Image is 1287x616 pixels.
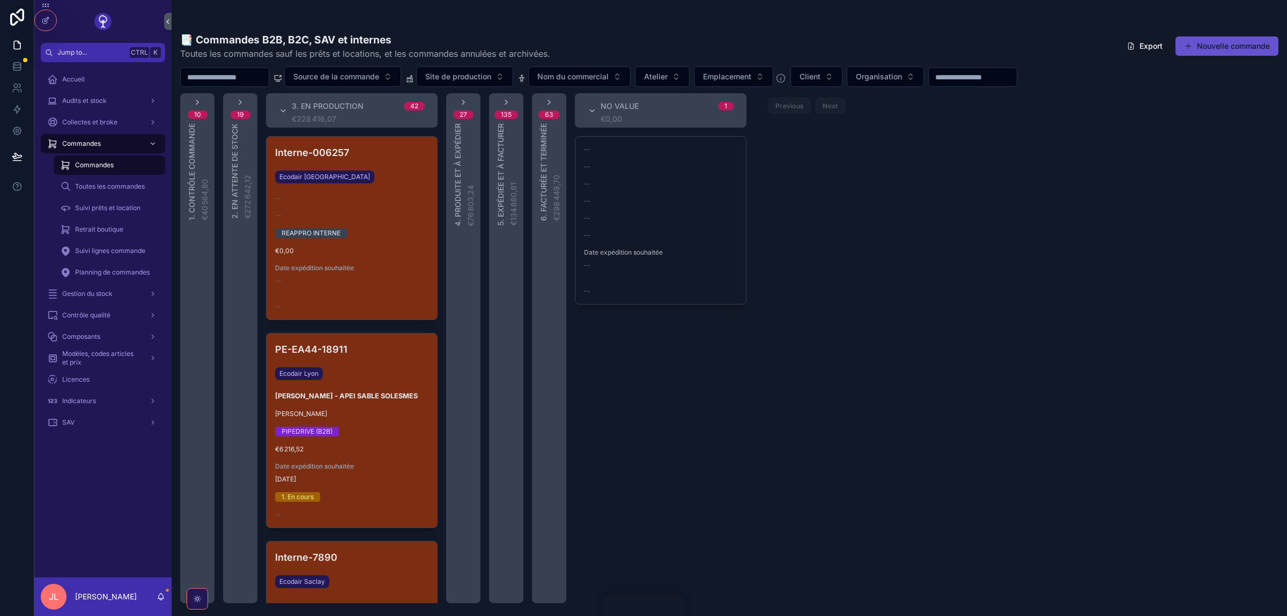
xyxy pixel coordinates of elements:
img: App logo [94,13,112,30]
span: Commandes [62,139,101,148]
a: PE-EA44-18911Ecodair Lyon[PERSON_NAME] - APEI SABLE SOLESMES[PERSON_NAME]PIPEDRIVE (B2B)€6 216,52... [266,333,438,528]
span: Toutes les commandes [75,182,145,191]
button: Export [1118,36,1171,56]
span: 5. Expédiée et à facturer [495,123,506,226]
a: Gestion du stock [41,284,165,303]
button: Select Button [847,66,924,87]
button: Select Button [694,66,773,87]
h4: Interne-006257 [275,145,428,160]
div: 1 [724,102,727,110]
span: Suivi lignes commande [75,247,145,255]
span: Retrait boutique [75,225,123,234]
span: -- [584,145,590,154]
span: -- [584,287,590,295]
span: Suivi prêts et location [75,204,140,212]
a: Commandes [41,134,165,153]
div: scrollable content [34,62,172,446]
span: Ctrl [130,47,149,58]
span: -- [584,162,590,171]
span: Modèles, codes articles et prix [62,350,140,367]
span: -- [584,231,590,240]
span: Date expédition souhaitée [584,248,737,257]
span: Site de production [425,71,491,82]
span: -- [584,180,590,188]
span: -- [275,211,282,220]
span: Gestion du stock [62,290,113,298]
span: Commandes [75,161,114,169]
span: 2. En attente de stock [230,123,240,219]
div: 42 [410,102,418,110]
div: €134 880,81 [508,123,519,226]
div: 63 [545,110,553,119]
div: €76 803,24 [465,123,476,226]
button: Select Button [284,66,401,87]
span: Composants [62,332,100,341]
button: Nouvelle commande [1175,36,1278,56]
div: REAPPRO INTERNE [282,228,341,238]
button: Select Button [790,66,842,87]
span: Collectes et broke [62,118,117,127]
span: Contrôle qualité [62,311,110,320]
span: K [151,48,160,57]
span: Organisation [856,71,902,82]
a: Accueil [41,70,165,89]
span: 3. En production [292,101,364,112]
button: Select Button [528,66,631,87]
h3: [PERSON_NAME] - APEI SABLE SOLESMES [275,391,428,401]
span: Planning de commandes [75,268,150,277]
div: €272 642,12 [242,123,253,219]
span: -- [584,261,590,270]
span: Date expédition souhaitée [275,264,428,272]
a: Planning de commandes [54,263,165,282]
button: Select Button [635,66,690,87]
span: [PERSON_NAME] [275,410,327,418]
p: [PERSON_NAME] [75,591,137,602]
a: Audits et stock [41,91,165,110]
a: ------------Date expédition souhaitée---- [575,136,746,305]
span: -- [275,599,282,607]
span: Date expédition souhaitée [275,462,428,471]
span: Indicateurs [62,397,96,405]
span: No value [601,101,639,112]
span: JL [49,590,58,603]
span: 4. Produite et à expédier [453,123,463,226]
span: Client [800,71,820,82]
span: 6. Facturée et terminée [538,123,549,221]
span: Source de la commande [293,71,379,82]
a: Collectes et broke [41,113,165,132]
span: -- [275,302,282,311]
span: Audits et stock [62,97,107,105]
a: Retrait boutique [54,220,165,239]
a: Contrôle qualité [41,306,165,325]
span: -- [275,277,282,285]
span: Jump to... [57,48,125,57]
button: Jump to...CtrlK [41,43,165,62]
span: -- [584,197,590,205]
div: PIPEDRIVE (B2B) [282,427,332,436]
span: Licences [62,375,90,384]
a: Toutes les commandes [54,177,165,196]
a: Suivi lignes commande [54,241,165,261]
div: €228 416,07 [292,115,425,123]
h4: PE-EA44-18911 [275,342,428,357]
div: €40 564,80 [199,123,210,220]
span: Ecodair Lyon [279,369,319,378]
span: Ecodair Saclay [279,577,325,586]
a: Suivi prêts et location [54,198,165,218]
span: €6 216,52 [275,445,428,454]
div: €0,00 [601,115,734,123]
div: 10 [194,110,201,119]
span: -- [275,194,282,203]
div: 135 [501,110,512,119]
span: Atelier [644,71,668,82]
span: Ecodair [GEOGRAPHIC_DATA] [279,173,370,181]
span: Toutes les commandes sauf les prêts et locations, et les commandes annulées et archivées. [180,47,550,60]
div: 19 [237,110,244,119]
a: SAV [41,413,165,432]
a: Indicateurs [41,391,165,411]
div: €298 449,70 [551,123,562,221]
button: Select Button [416,66,513,87]
h1: 📑 Commandes B2B, B2C, SAV et internes [180,32,550,47]
span: Accueil [62,75,85,84]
